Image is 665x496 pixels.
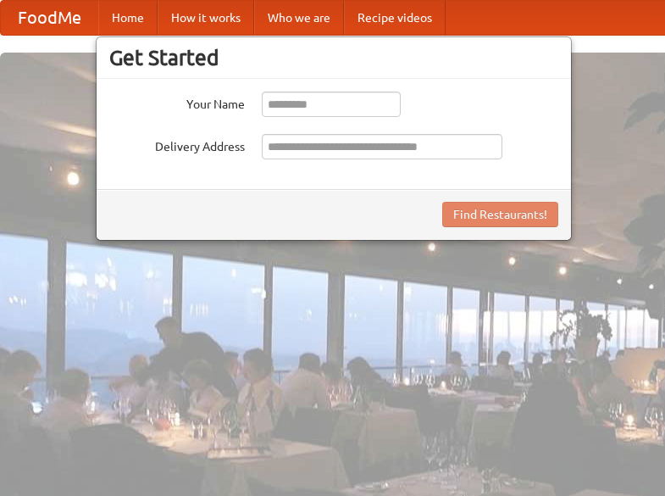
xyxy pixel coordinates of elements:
[254,1,344,35] a: Who we are
[98,1,158,35] a: Home
[442,202,558,227] button: Find Restaurants!
[1,1,98,35] a: FoodMe
[109,45,558,70] h3: Get Started
[109,134,245,155] label: Delivery Address
[109,92,245,113] label: Your Name
[344,1,446,35] a: Recipe videos
[158,1,254,35] a: How it works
